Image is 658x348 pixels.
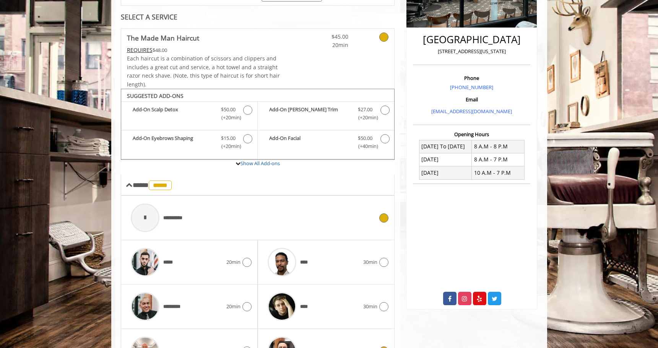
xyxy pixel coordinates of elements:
a: [EMAIL_ADDRESS][DOMAIN_NAME] [431,108,512,115]
span: (+40min ) [354,142,376,150]
span: 20min [226,302,240,311]
span: $27.00 [358,106,372,114]
span: 20min [303,41,348,49]
span: $45.00 [303,33,348,41]
span: 20min [226,258,240,266]
span: $15.00 [221,134,236,142]
label: Add-On Beard Trim [262,106,390,124]
span: (+20min ) [217,114,239,122]
b: The Made Man Haircut [127,33,199,43]
label: Add-On Eyebrows Shaping [125,134,253,152]
span: (+20min ) [217,142,239,150]
b: Add-On Scalp Detox [133,106,213,122]
span: 30min [363,258,377,266]
a: [PHONE_NUMBER] [450,84,493,91]
b: SUGGESTED ADD-ONS [127,92,184,99]
td: [DATE] To [DATE] [419,140,472,153]
span: Each haircut is a combination of scissors and clippers and includes a great cut and service, a ho... [127,55,280,88]
label: Add-On Scalp Detox [125,106,253,124]
span: $50.00 [221,106,236,114]
p: [STREET_ADDRESS][US_STATE] [415,47,528,55]
td: 10 A.M - 7 P.M [472,166,525,179]
div: SELECT A SERVICE [121,13,395,21]
span: (+20min ) [354,114,376,122]
h3: Phone [415,75,528,81]
b: Add-On Facial [269,134,350,150]
span: This service needs some Advance to be paid before we block your appointment [127,46,153,54]
h2: [GEOGRAPHIC_DATA] [415,34,528,45]
td: [DATE] [419,166,472,179]
td: [DATE] [419,153,472,166]
a: Show All Add-ons [240,160,280,167]
div: $48.00 [127,46,281,54]
span: $50.00 [358,134,372,142]
td: 8 A.M - 7 P.M [472,153,525,166]
h3: Email [415,97,528,102]
h3: Opening Hours [413,132,530,137]
span: 30min [363,302,377,311]
b: Add-On [PERSON_NAME] Trim [269,106,350,122]
b: Add-On Eyebrows Shaping [133,134,213,150]
div: The Made Man Haircut Add-onS [121,89,395,160]
label: Add-On Facial [262,134,390,152]
td: 8 A.M - 8 P.M [472,140,525,153]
